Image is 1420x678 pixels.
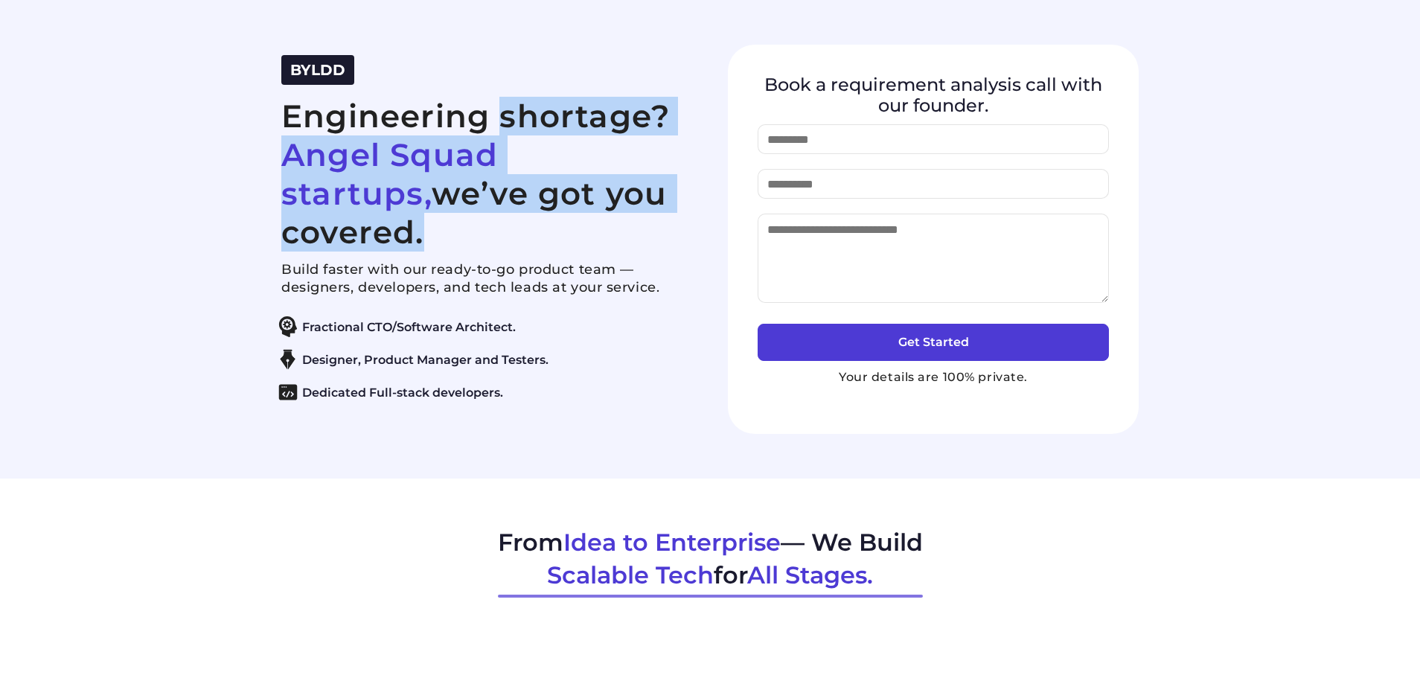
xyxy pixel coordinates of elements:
[290,64,345,78] a: BYLDD
[274,349,685,370] li: Designer, Product Manager and Testers.
[281,97,692,252] h2: Engineering shortage? we’ve got you covered.
[274,316,685,337] li: Fractional CTO/Software Architect.
[747,560,873,589] span: All Stages.
[758,74,1109,115] h4: Book a requirement analysis call with our founder.
[281,260,692,296] p: Build faster with our ready-to-go product team — designers, developers, and tech leads at your se...
[563,528,781,557] span: Idea to Enterprise
[281,135,498,213] span: Angel Squad startups,
[290,61,345,79] span: BYLDD
[547,560,714,589] span: Scalable Tech
[274,382,685,403] li: Dedicated Full-stack developers.
[498,526,923,592] h2: From — We Build for
[758,368,1109,386] p: Your details are 100% private.
[758,324,1109,361] button: Get Started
